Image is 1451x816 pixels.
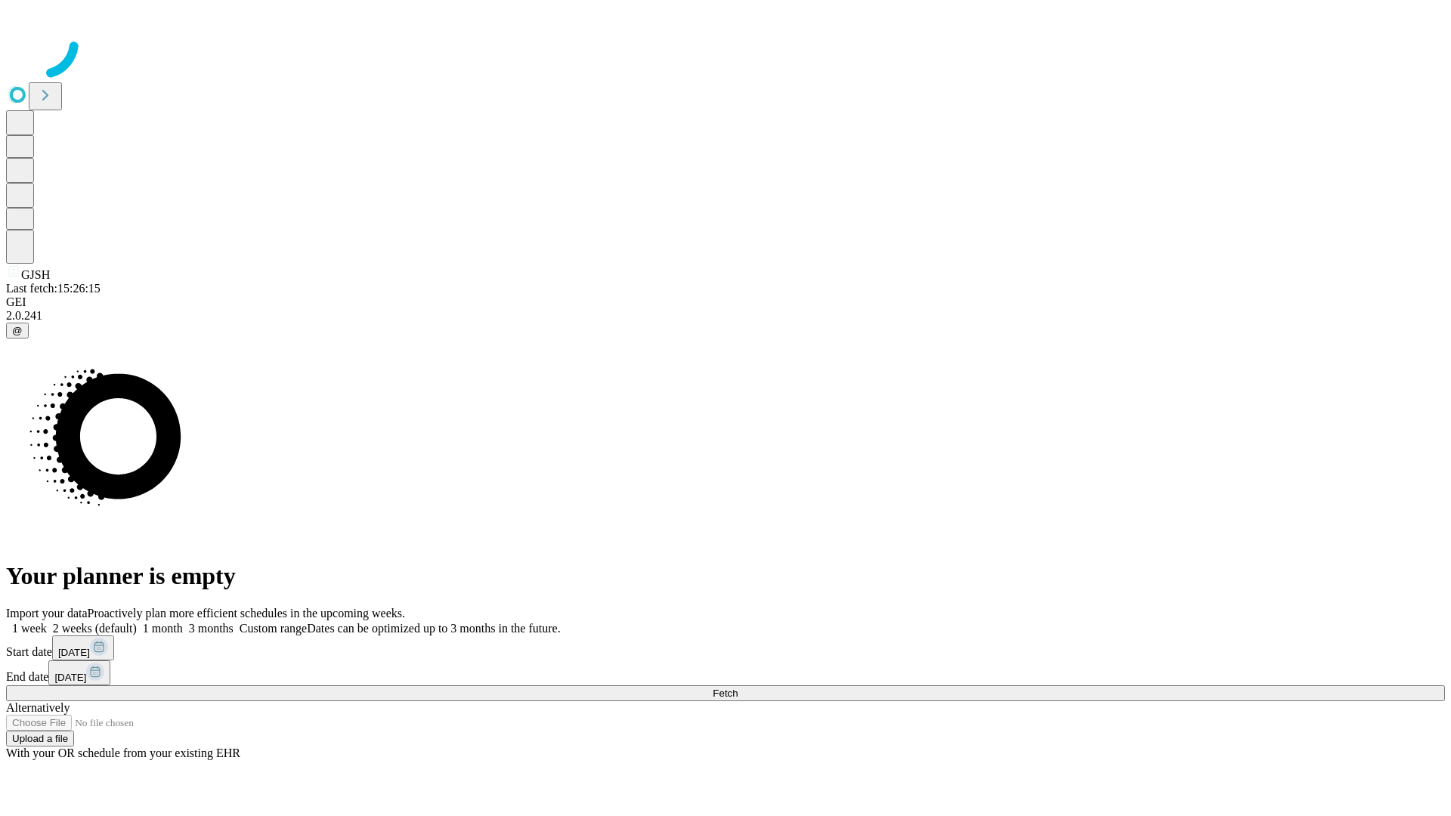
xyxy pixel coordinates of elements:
[713,688,738,699] span: Fetch
[307,622,560,635] span: Dates can be optimized up to 3 months in the future.
[6,685,1445,701] button: Fetch
[6,295,1445,309] div: GEI
[21,268,50,281] span: GJSH
[6,562,1445,590] h1: Your planner is empty
[52,635,114,660] button: [DATE]
[6,731,74,746] button: Upload a file
[240,622,307,635] span: Custom range
[6,309,1445,323] div: 2.0.241
[6,635,1445,660] div: Start date
[6,323,29,338] button: @
[54,672,86,683] span: [DATE]
[6,746,240,759] span: With your OR schedule from your existing EHR
[6,701,70,714] span: Alternatively
[12,622,47,635] span: 1 week
[6,282,101,295] span: Last fetch: 15:26:15
[6,660,1445,685] div: End date
[48,660,110,685] button: [DATE]
[12,325,23,336] span: @
[53,622,137,635] span: 2 weeks (default)
[6,607,88,620] span: Import your data
[143,622,183,635] span: 1 month
[58,647,90,658] span: [DATE]
[88,607,405,620] span: Proactively plan more efficient schedules in the upcoming weeks.
[189,622,234,635] span: 3 months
